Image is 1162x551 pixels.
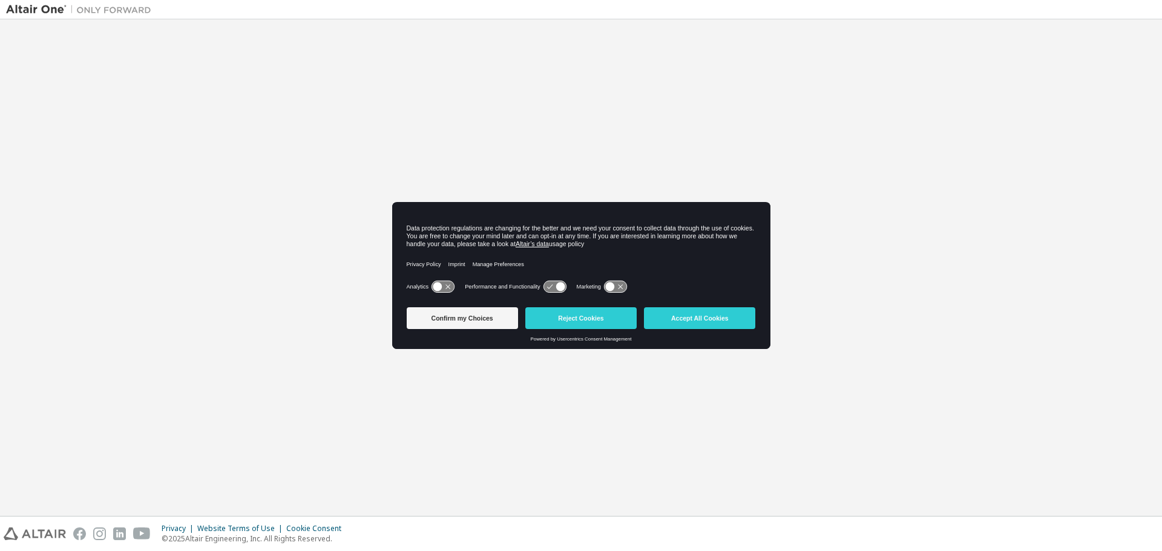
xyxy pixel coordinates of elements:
img: altair_logo.svg [4,527,66,540]
div: Cookie Consent [286,524,349,533]
div: Privacy [162,524,197,533]
img: Altair One [6,4,157,16]
img: facebook.svg [73,527,86,540]
img: linkedin.svg [113,527,126,540]
p: © 2025 Altair Engineering, Inc. All Rights Reserved. [162,533,349,544]
img: youtube.svg [133,527,151,540]
div: Website Terms of Use [197,524,286,533]
img: instagram.svg [93,527,106,540]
